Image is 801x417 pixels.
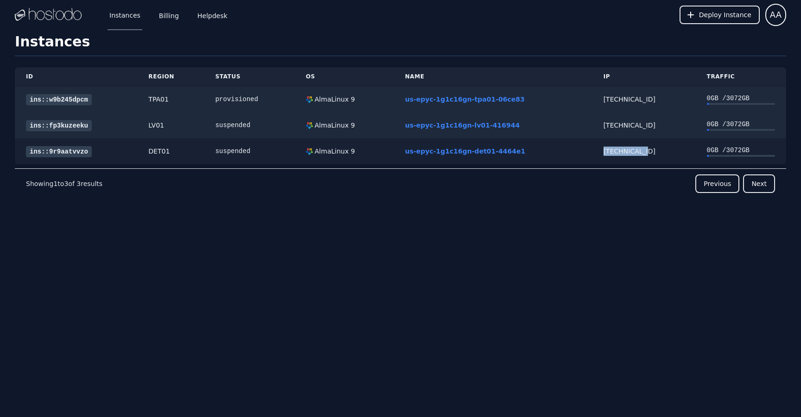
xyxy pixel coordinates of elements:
img: AlmaLinux 9 [306,122,313,129]
div: suspended [215,147,283,156]
div: 0 GB / 3072 GB [707,146,775,155]
a: us-epyc-1g1c16gn-det01-4464e1 [405,148,526,155]
img: AlmaLinux 9 [306,148,313,155]
a: us-epyc-1g1c16gn-lv01-416944 [405,122,520,129]
th: Status [204,67,294,86]
span: AA [770,8,782,21]
button: Deploy Instance [680,6,760,24]
div: AlmaLinux 9 [313,147,355,156]
a: ins::9r9aatvvzo [26,146,92,157]
button: Previous [695,174,739,193]
a: us-epyc-1g1c16gn-tpa01-06ce83 [405,96,525,103]
span: 3 [64,180,68,187]
th: IP [592,67,696,86]
th: ID [15,67,137,86]
a: ins::w9b245dpcm [26,94,92,105]
span: 1 [53,180,57,187]
span: 3 [76,180,81,187]
p: Showing to of results [26,179,102,188]
img: AlmaLinux 9 [306,96,313,103]
div: suspended [215,121,283,130]
div: LV01 [148,121,193,130]
button: User menu [765,4,786,26]
div: [TECHNICAL_ID] [604,95,685,104]
div: [TECHNICAL_ID] [604,147,685,156]
nav: Pagination [15,168,786,199]
div: 0 GB / 3072 GB [707,94,775,103]
div: [TECHNICAL_ID] [604,121,685,130]
div: provisioned [215,95,283,104]
div: AlmaLinux 9 [313,95,355,104]
th: Region [137,67,204,86]
div: TPA01 [148,95,193,104]
div: AlmaLinux 9 [313,121,355,130]
th: OS [295,67,394,86]
div: DET01 [148,147,193,156]
th: Name [394,67,592,86]
img: Logo [15,8,82,22]
th: Traffic [696,67,786,86]
span: Deploy Instance [699,10,751,19]
button: Next [743,174,775,193]
a: ins::fp3kuzeeku [26,120,92,131]
div: 0 GB / 3072 GB [707,120,775,129]
h1: Instances [15,33,786,56]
